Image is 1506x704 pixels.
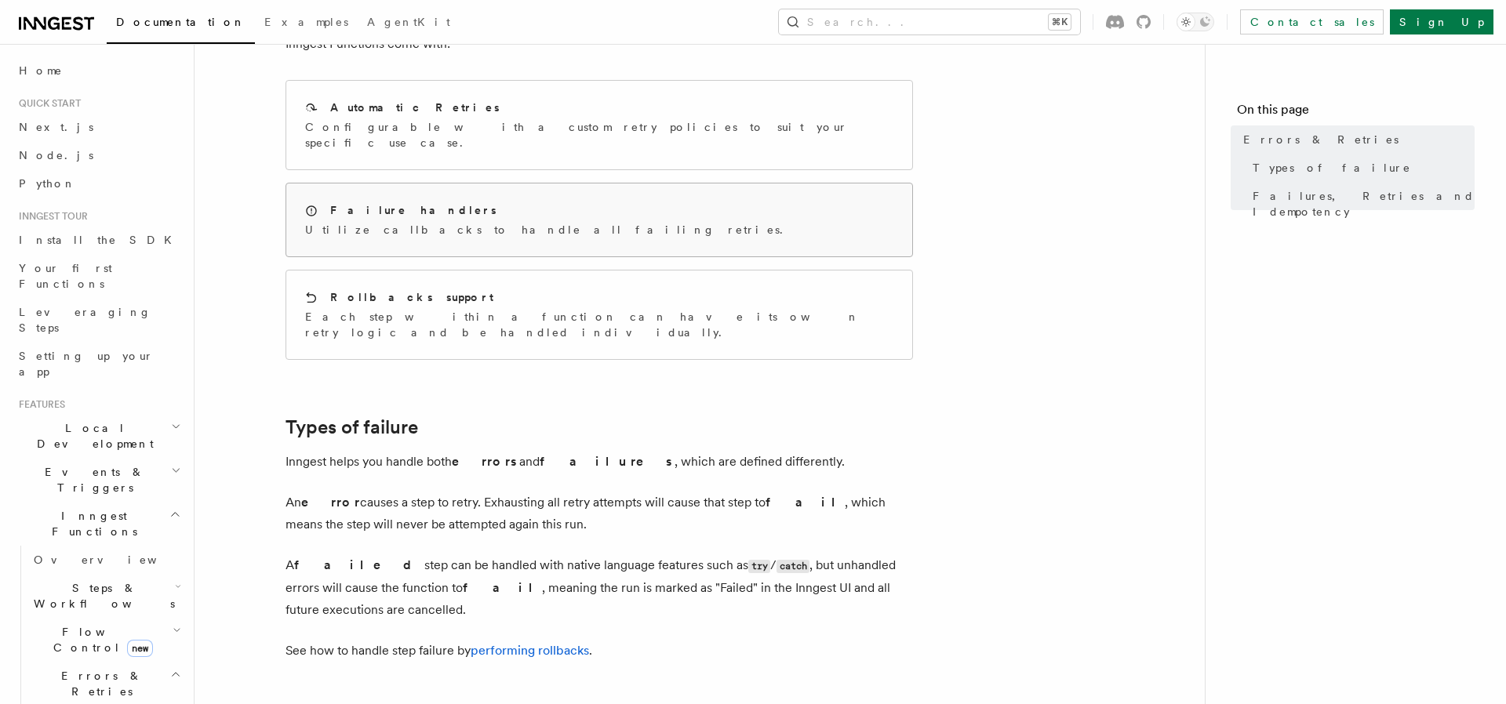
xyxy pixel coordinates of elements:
[19,234,181,246] span: Install the SDK
[27,624,173,655] span: Flow Control
[358,5,460,42] a: AgentKit
[766,495,845,510] strong: fail
[13,298,184,342] a: Leveraging Steps
[13,97,81,110] span: Quick start
[1253,160,1411,176] span: Types of failure
[13,169,184,198] a: Python
[13,210,88,223] span: Inngest tour
[1253,188,1475,220] span: Failures, Retries and Idempotency
[471,643,589,658] a: performing rollbacks
[330,202,497,218] h2: Failure handlers
[19,306,151,334] span: Leveraging Steps
[19,63,63,78] span: Home
[13,420,171,452] span: Local Development
[27,668,170,699] span: Errors & Retries
[27,580,175,611] span: Steps & Workflows
[305,222,792,238] p: Utilize callbacks to handle all failing retries.
[286,80,913,170] a: Automatic RetriesConfigurable with a custom retry policies to suit your specific use case.
[13,141,184,169] a: Node.js
[286,554,913,621] p: A step can be handled with native language features such as / , but unhandled errors will cause t...
[540,454,675,469] strong: failures
[1246,182,1475,226] a: Failures, Retries and Idempotency
[286,270,913,360] a: Rollbacks supportEach step within a function can have its own retry logic and be handled individu...
[255,5,358,42] a: Examples
[264,16,348,28] span: Examples
[13,113,184,141] a: Next.js
[116,16,246,28] span: Documentation
[13,56,184,85] a: Home
[13,464,171,495] span: Events & Triggers
[779,9,1080,34] button: Search...⌘K
[13,414,184,458] button: Local Development
[1240,9,1384,34] a: Contact sales
[777,560,809,573] code: catch
[1177,13,1214,31] button: Toggle dark mode
[34,553,195,566] span: Overview
[19,350,154,378] span: Setting up your app
[27,618,184,662] button: Flow Controlnew
[286,416,418,438] a: Types of failure
[13,502,184,546] button: Inngest Functions
[286,492,913,535] p: An causes a step to retry. Exhausting all retry attempts will cause that step to , which means th...
[1237,100,1475,125] h4: On this page
[1049,14,1071,30] kbd: ⌘K
[13,226,184,254] a: Install the SDK
[463,580,542,595] strong: fail
[330,100,500,115] h2: Automatic Retries
[305,119,893,151] p: Configurable with a custom retry policies to suit your specific use case.
[13,508,169,539] span: Inngest Functions
[1243,132,1399,147] span: Errors & Retries
[286,640,913,662] p: See how to handle step failure by .
[19,149,93,161] span: Node.js
[1237,125,1475,154] a: Errors & Retries
[305,309,893,340] p: Each step within a function can have its own retry logic and be handled individually.
[19,177,76,190] span: Python
[1390,9,1493,34] a: Sign Up
[294,557,424,572] strong: failed
[301,495,360,510] strong: error
[748,560,770,573] code: try
[13,398,65,411] span: Features
[13,254,184,298] a: Your first Functions
[13,458,184,502] button: Events & Triggers
[27,546,184,574] a: Overview
[286,451,913,473] p: Inngest helps you handle both and , which are defined differently.
[27,574,184,618] button: Steps & Workflows
[107,5,255,44] a: Documentation
[452,454,519,469] strong: errors
[367,16,450,28] span: AgentKit
[127,640,153,657] span: new
[1246,154,1475,182] a: Types of failure
[330,289,493,305] h2: Rollbacks support
[19,262,112,290] span: Your first Functions
[286,183,913,257] a: Failure handlersUtilize callbacks to handle all failing retries.
[13,342,184,386] a: Setting up your app
[19,121,93,133] span: Next.js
